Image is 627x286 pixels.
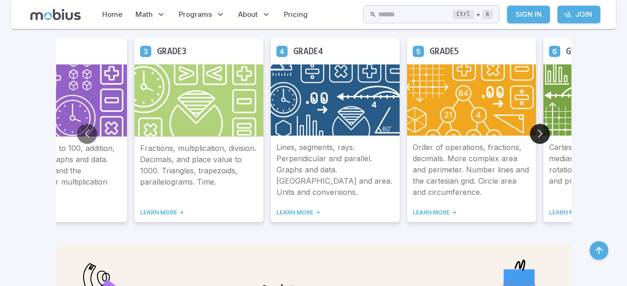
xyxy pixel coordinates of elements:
h5: Grade 5 [430,44,459,58]
a: Grade 6 [549,45,560,57]
a: Grade 5 [413,45,424,57]
a: LEARN MORE -> [4,209,121,216]
p: Place value up to 100, addition, subtraction, graphs and data. Skip counting and the foundations ... [4,143,121,198]
a: LEARN MORE -> [276,209,394,216]
p: Fractions, multiplication, division. Decimals, and place value to 1000. Triangles, trapezoids, pa... [140,143,258,198]
button: Go to next slide [530,124,550,144]
a: Sign In [507,6,550,23]
img: Grade 3 [134,64,263,137]
span: Programs [179,9,212,20]
kbd: k [482,10,493,19]
a: Grade 3 [140,45,151,57]
p: Lines, segments, rays. Perpendicular and parallel. Graphs and data. [GEOGRAPHIC_DATA] and area. U... [276,142,394,198]
h5: Grade 4 [293,44,323,58]
h5: Grade 3 [157,44,186,58]
span: Math [135,9,153,20]
p: Order of operations, fractions, decimals. More complex area and perimeter. Number lines and the c... [413,142,530,198]
a: LEARN MORE -> [413,209,530,216]
a: Grade 4 [276,45,288,57]
img: Grade 4 [271,64,400,136]
a: LEARN MORE -> [140,209,258,216]
a: Home [99,4,125,25]
a: Pricing [281,4,310,25]
button: Go to previous slide [77,124,97,144]
a: Join [557,6,600,23]
div: + [453,9,493,20]
span: About [238,9,258,20]
kbd: Ctrl [453,10,474,19]
img: Grade 5 [407,64,536,136]
h5: Grade 6 [566,44,596,58]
